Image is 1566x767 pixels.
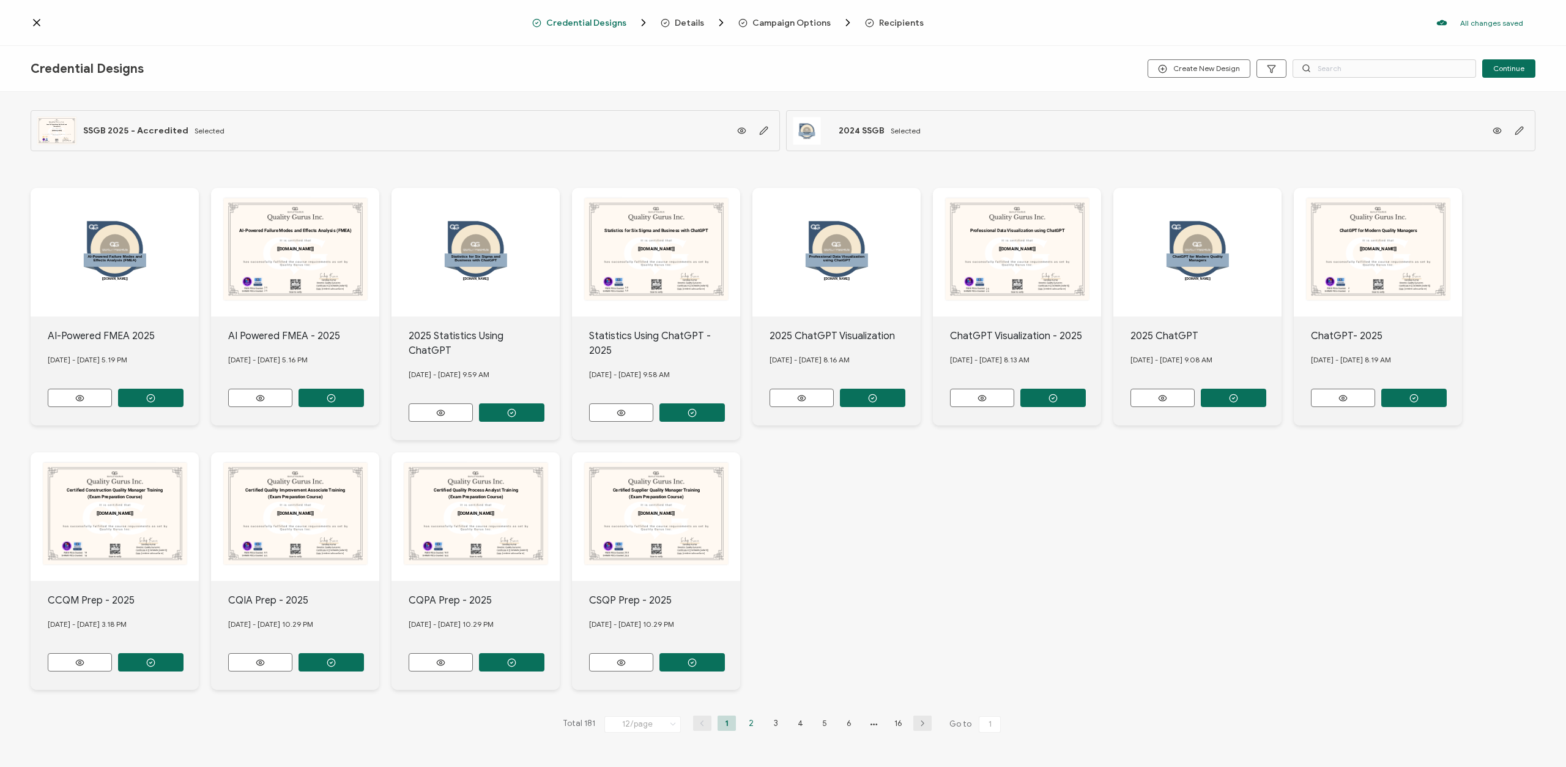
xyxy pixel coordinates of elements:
span: Credential Designs [532,17,650,29]
iframe: Chat Widget [1505,708,1566,767]
div: Breadcrumb [532,17,1034,29]
div: ChatGPT Visualization - 2025 [950,329,1102,343]
span: Create New Design [1158,64,1240,73]
p: All changes saved [1460,18,1523,28]
div: 2025 Statistics Using ChatGPT [409,329,560,358]
button: Continue [1482,59,1535,78]
div: [DATE] - [DATE] 3.18 PM [48,608,199,641]
div: Statistics Using ChatGPT - 2025 [589,329,741,358]
div: [DATE] - [DATE] 9.08 AM [1130,343,1282,376]
input: Select [604,716,681,733]
div: 2025 ChatGPT Visualization [770,329,921,343]
div: [DATE] - [DATE] 10.29 PM [228,608,380,641]
div: AI Powered FMEA - 2025 [228,329,380,343]
span: Recipients [879,18,924,28]
span: Go to [949,716,1003,733]
span: Credential Designs [546,18,626,28]
li: 6 [840,716,858,731]
span: Campaign Options [738,17,854,29]
input: Search [1293,59,1476,78]
div: CQIA Prep - 2025 [228,593,380,608]
span: 2024 SSGB [839,125,885,136]
div: ChatGPT- 2025 [1311,329,1463,343]
div: [DATE] - [DATE] 10.29 PM [409,608,560,641]
div: CQPA Prep - 2025 [409,593,560,608]
div: [DATE] - [DATE] 8.13 AM [950,343,1102,376]
div: AI-Powered FMEA 2025 [48,329,199,343]
div: 2025 ChatGPT [1130,329,1282,343]
span: Total 181 [563,716,595,733]
span: Continue [1493,65,1524,72]
div: [DATE] - [DATE] 10.29 PM [589,608,741,641]
div: [DATE] - [DATE] 9.59 AM [409,358,560,391]
div: CSQP Prep - 2025 [589,593,741,608]
li: 5 [815,716,834,731]
div: [DATE] - [DATE] 9.58 AM [589,358,741,391]
span: Credential Designs [31,61,144,77]
span: SSGB 2025 - Accredited [83,125,188,136]
div: [DATE] - [DATE] 5.16 PM [228,343,380,376]
span: Recipients [865,18,924,28]
span: Details [661,17,727,29]
div: CCQM Prep - 2025 [48,593,199,608]
div: [DATE] - [DATE] 5.19 PM [48,343,199,376]
div: [DATE] - [DATE] 8.16 AM [770,343,921,376]
li: 1 [718,716,736,731]
div: [DATE] - [DATE] 8.19 AM [1311,343,1463,376]
li: 16 [889,716,907,731]
span: Selected [195,126,225,135]
span: Details [675,18,704,28]
span: Campaign Options [752,18,831,28]
button: Create New Design [1148,59,1250,78]
li: 4 [791,716,809,731]
span: Selected [891,126,921,135]
li: 3 [766,716,785,731]
li: 2 [742,716,760,731]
